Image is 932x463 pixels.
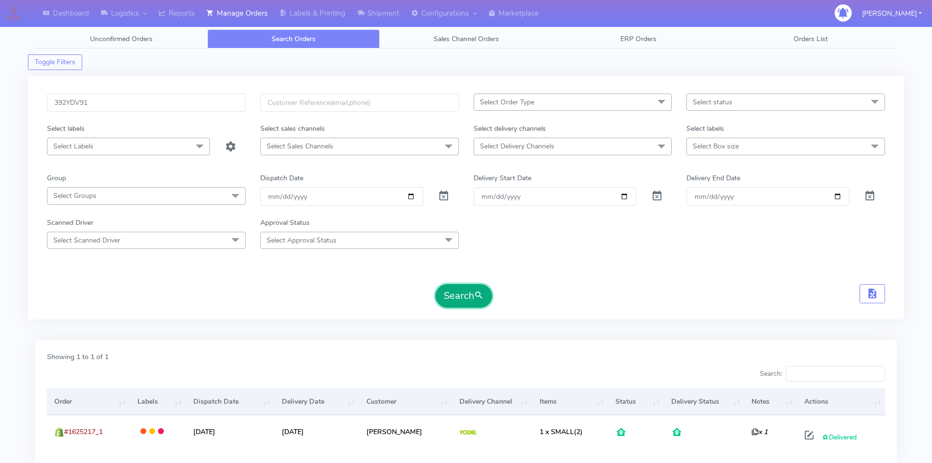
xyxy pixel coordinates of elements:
label: Group [47,173,66,183]
span: Orders List [794,34,828,44]
span: Sales Channel Orders [433,34,499,44]
td: [DATE] [274,415,359,448]
span: Select Delivery Channels [480,142,554,151]
th: Delivery Channel: activate to sort column ascending [452,389,532,415]
span: #1625217_1 [64,427,103,437]
span: Delivered [822,433,857,442]
th: Labels: activate to sort column ascending [130,389,186,415]
span: ERP Orders [620,34,657,44]
span: 1 x SMALL [540,427,574,437]
label: Delivery End Date [686,173,740,183]
label: Search: [760,366,885,382]
label: Select labels [686,123,724,134]
label: Approval Status [260,218,310,228]
span: Select Sales Channels [267,142,333,151]
th: Status: activate to sort column ascending [608,389,664,415]
i: x 1 [751,427,768,437]
th: Delivery Date: activate to sort column ascending [274,389,359,415]
span: Select Order Type [480,97,534,107]
label: Dispatch Date [260,173,303,183]
span: Select Scanned Driver [53,236,120,245]
label: Showing 1 to 1 of 1 [47,352,109,362]
th: Dispatch Date: activate to sort column ascending [186,389,274,415]
span: (2) [540,427,583,437]
input: Order Id [47,94,246,112]
span: Select Groups [53,191,96,200]
th: Notes: activate to sort column ascending [744,389,797,415]
button: [PERSON_NAME] [855,3,929,24]
span: Select Approval Status [267,236,337,245]
span: Select Box size [693,142,739,151]
button: Toggle Filters [28,54,82,70]
td: [DATE] [186,415,274,448]
span: Unconfirmed Orders [90,34,153,44]
span: Select Labels [53,142,93,151]
th: Items: activate to sort column ascending [532,389,608,415]
th: Actions: activate to sort column ascending [797,389,885,415]
span: Search Orders [272,34,316,44]
label: Select sales channels [260,123,325,134]
label: Select labels [47,123,85,134]
label: Delivery Start Date [474,173,531,183]
th: Customer: activate to sort column ascending [359,389,452,415]
th: Delivery Status: activate to sort column ascending [664,389,744,415]
td: [PERSON_NAME] [359,415,452,448]
span: Select status [693,97,732,107]
img: Yodel [459,430,477,435]
ul: Tabs [35,29,897,49]
img: shopify.png [54,427,64,437]
th: Order: activate to sort column ascending [47,389,130,415]
input: Search: [786,366,885,382]
button: Search [435,284,492,308]
label: Select delivery channels [474,123,546,134]
input: Customer Reference(email,phone) [260,94,459,112]
label: Scanned Driver [47,218,93,228]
